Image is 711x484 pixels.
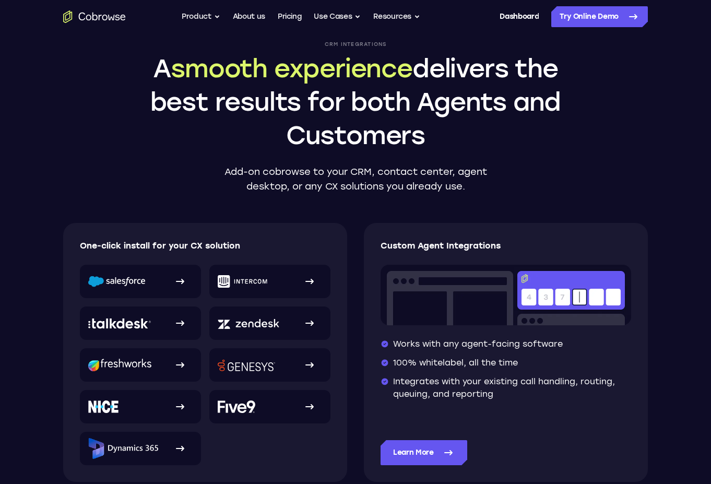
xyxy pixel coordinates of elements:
[314,6,361,27] button: Use Cases
[381,240,631,252] p: Custom Agent Integrations
[209,348,330,382] a: Genesys logo
[278,6,302,27] a: Pricing
[80,306,201,340] a: Talkdesk logo
[171,53,412,84] span: smooth experience
[209,265,330,298] a: Intercom logo
[381,357,631,369] li: 100% whitelabel, all the time
[381,338,631,350] li: Works with any agent-facing software
[88,318,151,329] img: Talkdesk logo
[218,275,267,288] img: Intercom logo
[218,400,255,413] img: Five9 logo
[88,359,151,371] img: Freshworks logo
[88,276,145,287] img: Salesforce logo
[551,6,648,27] a: Try Online Demo
[147,52,564,152] h1: A delivers the best results for both Agents and Customers
[182,6,220,27] button: Product
[209,390,330,423] a: Five9 logo
[80,432,201,465] a: Microsoft Dynamics 365 logo
[218,359,275,371] img: Genesys logo
[500,6,539,27] a: Dashboard
[381,265,631,325] img: Co-browse code entry input
[381,440,467,465] a: Learn More
[147,41,564,48] p: CRM Integrations
[80,348,201,382] a: Freshworks logo
[63,10,126,23] a: Go to the home page
[218,317,279,329] img: Zendesk logo
[80,390,201,423] a: NICE logo
[80,265,201,298] a: Salesforce logo
[373,6,420,27] button: Resources
[219,164,492,194] p: Add-on cobrowse to your CRM, contact center, agent desktop, or any CX solutions you already use.
[88,438,158,459] img: Microsoft Dynamics 365 logo
[233,6,265,27] a: About us
[381,375,631,400] li: Integrates with your existing call handling, routing, queuing, and reporting
[88,400,118,413] img: NICE logo
[80,240,331,252] p: One-click install for your CX solution
[209,306,330,340] a: Zendesk logo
